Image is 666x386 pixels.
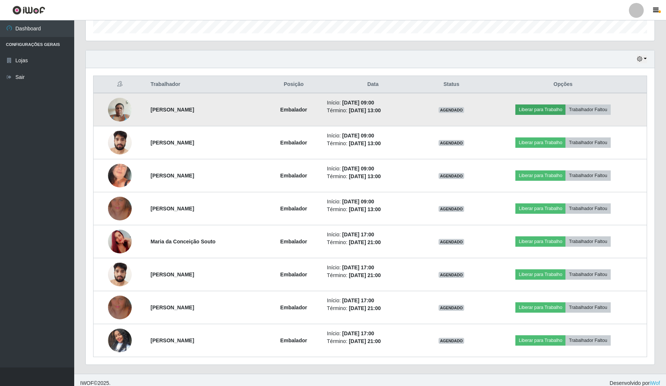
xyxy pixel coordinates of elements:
[349,173,381,179] time: [DATE] 13:00
[515,335,565,346] button: Liberar para Trabalho
[565,335,610,346] button: Trabalhador Faltou
[349,140,381,146] time: [DATE] 13:00
[12,6,45,15] img: CoreUI Logo
[151,272,194,277] strong: [PERSON_NAME]
[327,165,419,173] li: Início:
[515,137,565,148] button: Liberar para Trabalho
[565,269,610,280] button: Trabalhador Faltou
[327,198,419,206] li: Início:
[327,305,419,312] li: Término:
[280,305,307,310] strong: Embalador
[439,107,465,113] span: AGENDADO
[151,107,194,113] strong: [PERSON_NAME]
[565,302,610,313] button: Trabalhador Faltou
[327,107,419,114] li: Término:
[108,220,132,263] img: 1746815738665.jpeg
[439,206,465,212] span: AGENDADO
[349,239,381,245] time: [DATE] 21:00
[327,231,419,239] li: Início:
[280,272,307,277] strong: Embalador
[342,166,374,172] time: [DATE] 09:00
[349,272,381,278] time: [DATE] 21:00
[327,337,419,345] li: Término:
[439,173,465,179] span: AGENDADO
[439,305,465,311] span: AGENDADO
[108,127,132,158] img: 1753109015697.jpeg
[151,305,194,310] strong: [PERSON_NAME]
[280,239,307,244] strong: Embalador
[515,104,565,115] button: Liberar para Trabalho
[565,203,610,214] button: Trabalhador Faltou
[327,173,419,180] li: Término:
[327,140,419,147] li: Término:
[515,203,565,214] button: Liberar para Trabalho
[280,206,307,212] strong: Embalador
[342,264,374,270] time: [DATE] 17:00
[327,206,419,213] li: Término:
[342,199,374,204] time: [DATE] 09:00
[439,338,465,344] span: AGENDADO
[280,173,307,179] strong: Embalador
[151,206,194,212] strong: [PERSON_NAME]
[565,236,610,247] button: Trabalhador Faltou
[479,76,647,93] th: Opções
[80,380,94,386] span: IWOF
[515,302,565,313] button: Liberar para Trabalho
[151,337,194,343] strong: [PERSON_NAME]
[439,239,465,245] span: AGENDADO
[151,173,194,179] strong: [PERSON_NAME]
[151,140,194,146] strong: [PERSON_NAME]
[349,107,381,113] time: [DATE] 13:00
[439,140,465,146] span: AGENDADO
[565,137,610,148] button: Trabalhador Faltou
[108,150,132,202] img: 1746889140072.jpeg
[327,239,419,246] li: Término:
[650,380,660,386] a: iWof
[327,264,419,272] li: Início:
[565,104,610,115] button: Trabalhador Faltou
[515,170,565,181] button: Liberar para Trabalho
[108,94,132,125] img: 1731584937097.jpeg
[265,76,322,93] th: Posição
[108,187,132,230] img: 1750247138139.jpeg
[515,236,565,247] button: Liberar para Trabalho
[423,76,479,93] th: Status
[342,232,374,237] time: [DATE] 17:00
[349,305,381,311] time: [DATE] 21:00
[327,132,419,140] li: Início:
[327,297,419,305] li: Início:
[327,99,419,107] li: Início:
[342,100,374,106] time: [DATE] 09:00
[565,170,610,181] button: Trabalhador Faltou
[108,319,132,362] img: 1754087177031.jpeg
[327,330,419,337] li: Início:
[439,272,465,278] span: AGENDADO
[108,259,132,290] img: 1753109015697.jpeg
[280,337,307,343] strong: Embalador
[349,206,381,212] time: [DATE] 13:00
[280,107,307,113] strong: Embalador
[151,239,216,244] strong: Maria da Conceição Souto
[280,140,307,146] strong: Embalador
[146,76,265,93] th: Trabalhador
[342,133,374,139] time: [DATE] 09:00
[349,338,381,344] time: [DATE] 21:00
[108,286,132,329] img: 1750247138139.jpeg
[327,272,419,279] li: Término:
[322,76,423,93] th: Data
[342,330,374,336] time: [DATE] 17:00
[342,297,374,303] time: [DATE] 17:00
[515,269,565,280] button: Liberar para Trabalho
